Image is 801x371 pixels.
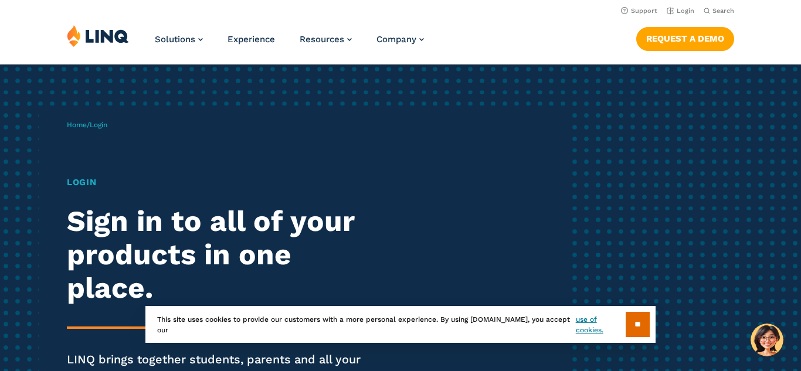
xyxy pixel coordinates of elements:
button: Hello, have a question? Let’s chat. [751,324,783,356]
span: / [67,121,107,129]
span: Login [90,121,107,129]
a: Login [667,7,694,15]
span: Solutions [155,34,195,45]
a: use of cookies. [576,314,626,335]
span: Search [712,7,734,15]
a: Experience [228,34,275,45]
nav: Primary Navigation [155,25,424,63]
span: Company [376,34,416,45]
nav: Button Navigation [636,25,734,50]
button: Open Search Bar [704,6,734,15]
a: Home [67,121,87,129]
h2: Sign in to all of your products in one place. [67,205,375,304]
span: Resources [300,34,344,45]
h1: Login [67,176,375,189]
a: Request a Demo [636,27,734,50]
img: LINQ | K‑12 Software [67,25,129,47]
a: Company [376,34,424,45]
a: Resources [300,34,352,45]
a: Support [621,7,657,15]
div: This site uses cookies to provide our customers with a more personal experience. By using [DOMAIN... [145,306,656,343]
a: Solutions [155,34,203,45]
